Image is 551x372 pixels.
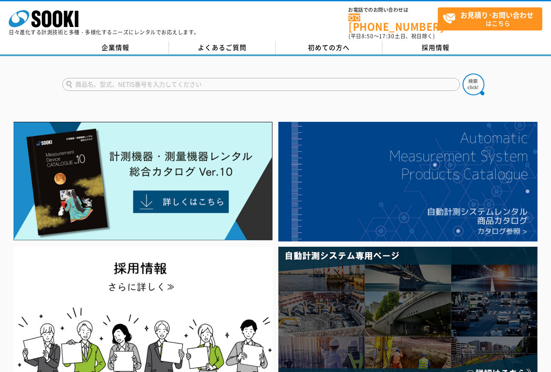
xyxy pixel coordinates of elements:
[379,32,395,40] span: 17:30
[276,41,382,54] a: 初めての方へ
[14,122,273,241] img: Catalog Ver10
[443,8,542,30] span: はこちら
[308,43,350,52] span: 初めての方へ
[9,30,199,35] p: 日々進化する計測技術と多種・多様化するニーズにレンタルでお応えします。
[348,13,438,31] a: [PHONE_NUMBER]
[348,7,438,13] span: お電話でのお問い合わせは
[460,10,534,20] strong: お見積り･お問い合わせ
[62,41,169,54] a: 企業情報
[382,41,489,54] a: 採用情報
[169,41,276,54] a: よくあるご質問
[348,32,435,40] span: (平日 ～ 土日、祝日除く)
[463,74,484,95] img: btn_search.png
[62,78,460,91] input: 商品名、型式、NETIS番号を入力してください
[438,7,542,30] a: お見積り･お問い合わせはこちら
[278,122,537,241] img: 自動計測システムカタログ
[362,32,374,40] span: 8:50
